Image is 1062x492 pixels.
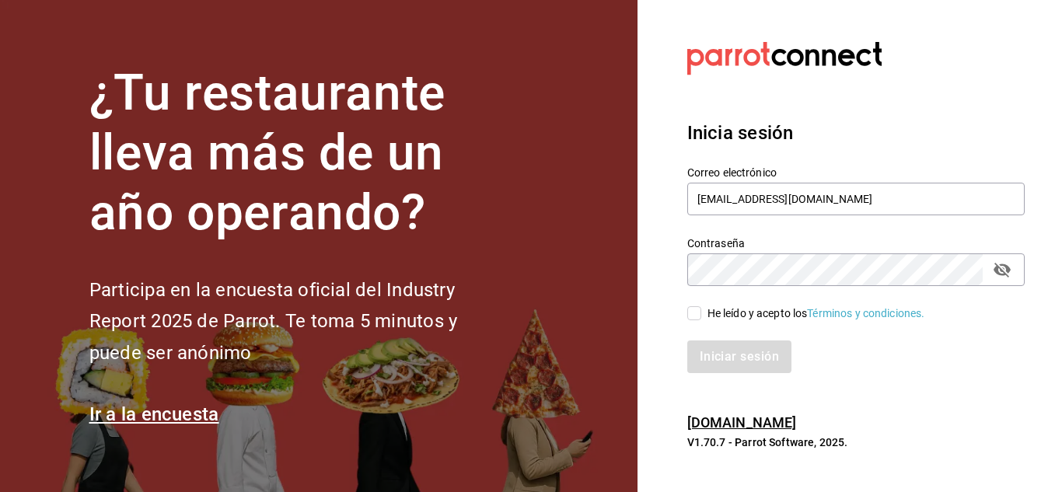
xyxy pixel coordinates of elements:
a: Ir a la encuesta [89,403,219,425]
label: Correo electrónico [687,167,1025,178]
h1: ¿Tu restaurante lleva más de un año operando? [89,64,509,243]
button: passwordField [989,256,1015,283]
a: Términos y condiciones. [807,307,924,319]
a: [DOMAIN_NAME] [687,414,797,431]
h2: Participa en la encuesta oficial del Industry Report 2025 de Parrot. Te toma 5 minutos y puede se... [89,274,509,369]
input: Ingresa tu correo electrónico [687,183,1025,215]
div: He leído y acepto los [707,305,925,322]
h3: Inicia sesión [687,119,1025,147]
label: Contraseña [687,238,1025,249]
p: V1.70.7 - Parrot Software, 2025. [687,434,1025,450]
